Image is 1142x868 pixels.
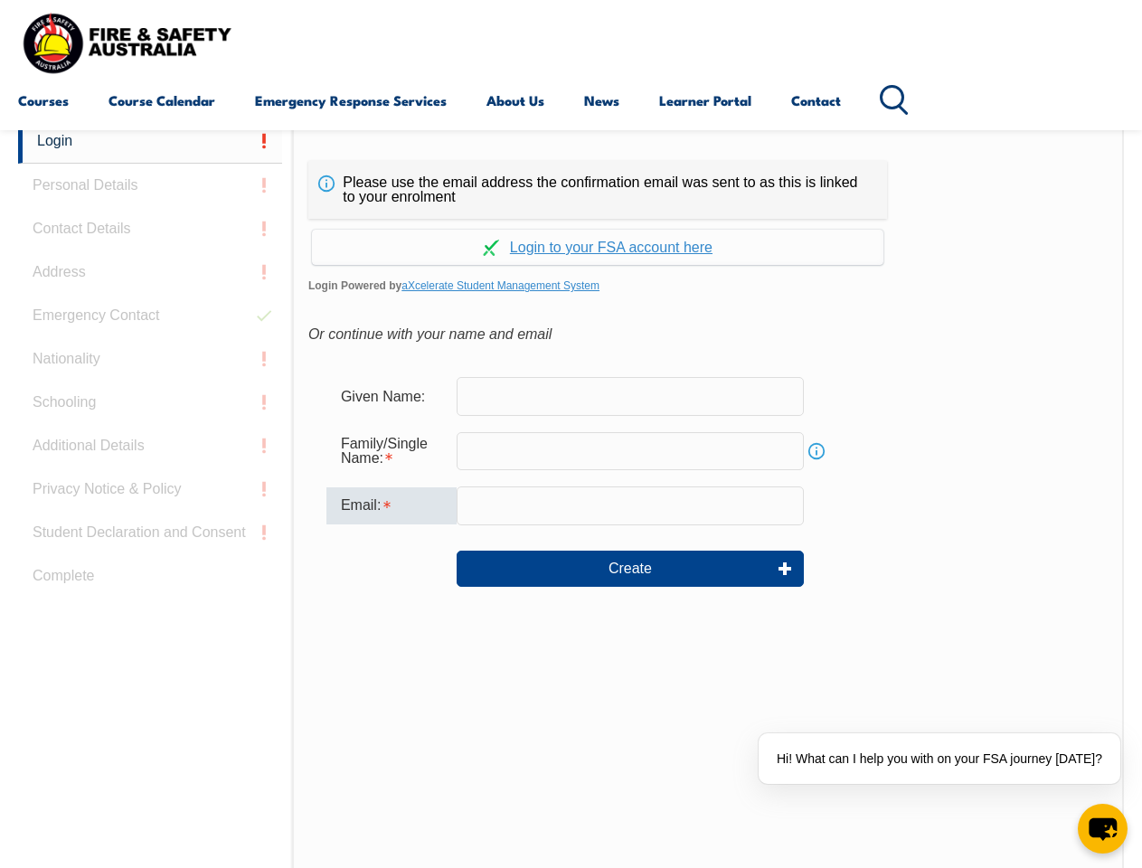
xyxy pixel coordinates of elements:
[326,427,457,476] div: Family/Single Name is required.
[759,733,1120,784] div: Hi! What can I help you with on your FSA journey [DATE]?
[486,79,544,122] a: About Us
[308,161,887,219] div: Please use the email address the confirmation email was sent to as this is linked to your enrolment
[659,79,751,122] a: Learner Portal
[1078,804,1128,854] button: chat-button
[584,79,619,122] a: News
[18,119,282,164] a: Login
[483,240,499,256] img: Log in withaxcelerate
[109,79,215,122] a: Course Calendar
[804,439,829,464] a: Info
[308,321,1108,348] div: Or continue with your name and email
[401,279,599,292] a: aXcelerate Student Management System
[326,487,457,524] div: Email is required.
[326,379,457,413] div: Given Name:
[255,79,447,122] a: Emergency Response Services
[308,272,1108,299] span: Login Powered by
[791,79,841,122] a: Contact
[457,551,804,587] button: Create
[18,79,69,122] a: Courses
